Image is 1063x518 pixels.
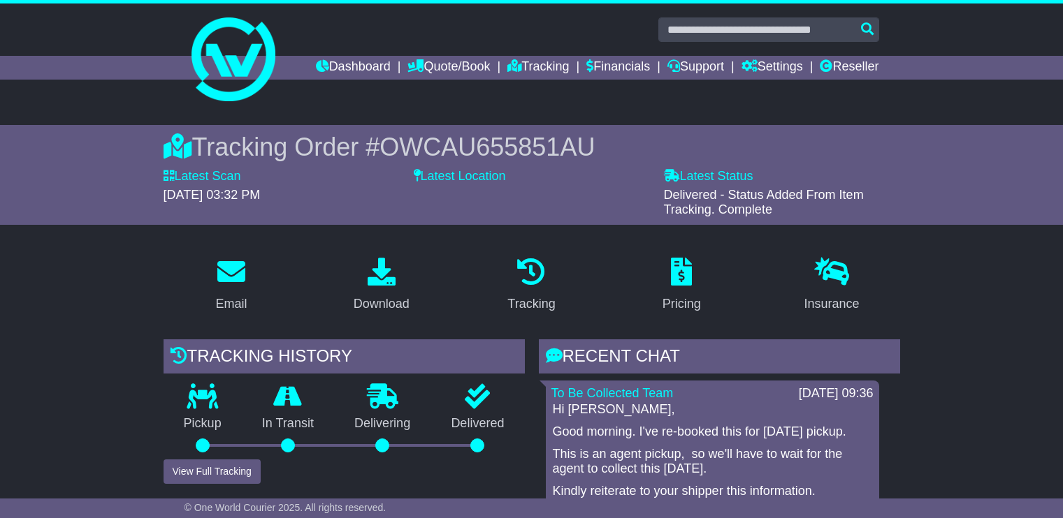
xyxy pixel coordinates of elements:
[164,188,261,202] span: [DATE] 03:32 PM
[407,56,490,80] a: Quote/Book
[498,253,564,318] a: Tracking
[653,253,710,318] a: Pricing
[553,484,872,499] p: Kindly reiterate to your shipper this information.
[414,169,506,184] label: Latest Location
[799,386,874,401] div: [DATE] 09:36
[667,56,724,80] a: Support
[379,133,595,161] span: OWCAU655851AU
[164,459,261,484] button: View Full Tracking
[804,295,860,313] div: Insurance
[507,295,555,313] div: Tracking
[316,56,391,80] a: Dashboard
[164,169,241,184] label: Latest Scan
[507,56,569,80] a: Tracking
[539,339,900,377] div: RECENT CHAT
[742,56,803,80] a: Settings
[820,56,878,80] a: Reseller
[334,416,431,431] p: Delivering
[185,502,386,513] span: © One World Courier 2025. All rights reserved.
[664,188,864,217] span: Delivered - Status Added From Item Tracking. Complete
[242,416,334,431] p: In Transit
[553,424,872,440] p: Good morning. I've re-booked this for [DATE] pickup.
[164,132,900,162] div: Tracking Order #
[551,386,674,400] a: To Be Collected Team
[663,295,701,313] div: Pricing
[795,253,869,318] a: Insurance
[664,169,753,184] label: Latest Status
[553,447,872,477] p: This is an agent pickup, so we'll have to wait for the agent to collect this [DATE].
[345,253,419,318] a: Download
[164,416,242,431] p: Pickup
[215,295,247,313] div: Email
[431,416,524,431] p: Delivered
[206,253,256,318] a: Email
[164,339,525,377] div: Tracking history
[553,402,872,417] p: Hi [PERSON_NAME],
[354,295,410,313] div: Download
[586,56,650,80] a: Financials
